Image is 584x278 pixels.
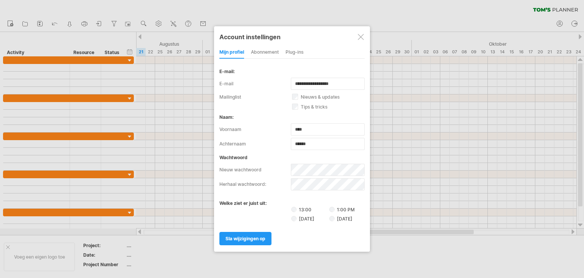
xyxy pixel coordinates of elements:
[219,123,291,136] label: voornaam
[219,114,365,120] div: naam:
[219,164,291,176] label: nieuw wachtwoord
[219,138,291,150] label: achternaam
[219,46,244,59] div: mijn profiel
[251,46,279,59] div: abonnement
[292,104,373,110] label: tips & tricks
[219,78,291,90] label: e-mail
[291,215,328,222] label: [DATE]
[329,216,335,221] input: [DATE]
[219,178,291,190] label: herhaal wachtwoord:
[225,236,265,241] span: sla wijzigingen op
[329,207,335,212] input: 1:00 PM
[219,94,292,100] label: mailinglist
[286,46,303,59] div: Plug-ins
[292,94,373,100] label: nieuws & updates
[219,200,267,206] label: welke ziet er juist uit:
[291,206,328,212] label: 13:00
[219,155,365,160] div: wachtwoord
[219,69,365,74] div: e-mail:
[329,216,352,222] label: [DATE]
[291,216,297,221] input: [DATE]
[291,207,297,212] input: 13:00
[219,232,271,245] a: sla wijzigingen op
[219,30,365,43] div: Account instellingen
[329,207,355,212] label: 1:00 PM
